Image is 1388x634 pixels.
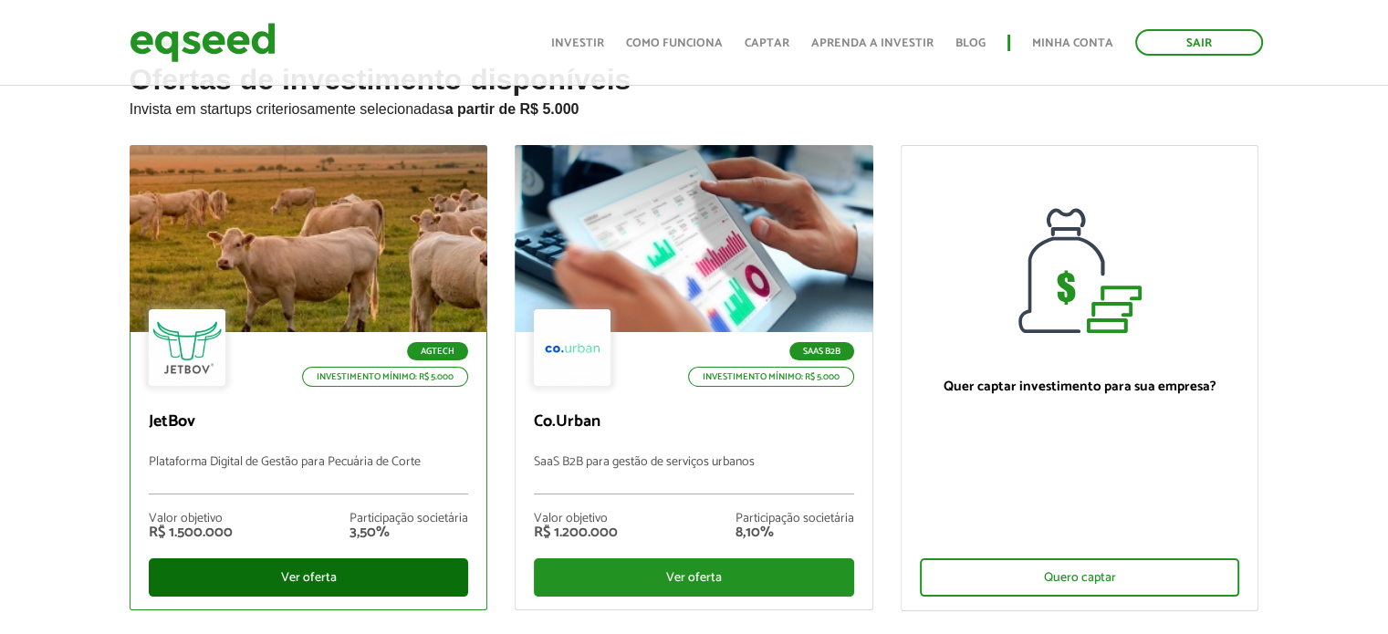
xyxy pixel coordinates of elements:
div: Valor objetivo [149,513,233,525]
a: Investir [551,37,604,49]
p: JetBov [149,412,469,432]
a: Aprenda a investir [811,37,934,49]
p: Plataforma Digital de Gestão para Pecuária de Corte [149,455,469,494]
p: SaaS B2B para gestão de serviços urbanos [534,455,854,494]
div: 3,50% [350,525,468,540]
p: Investimento mínimo: R$ 5.000 [688,367,854,387]
a: Minha conta [1032,37,1113,49]
img: EqSeed [130,18,276,67]
strong: a partir de R$ 5.000 [445,101,579,117]
a: SaaS B2B Investimento mínimo: R$ 5.000 Co.Urban SaaS B2B para gestão de serviços urbanos Valor ob... [515,145,873,610]
a: Sair [1135,29,1263,56]
a: Agtech Investimento mínimo: R$ 5.000 JetBov Plataforma Digital de Gestão para Pecuária de Corte V... [130,145,488,610]
div: 8,10% [736,525,854,540]
div: Participação societária [736,513,854,525]
div: R$ 1.500.000 [149,525,233,540]
p: Agtech [407,342,468,360]
p: Co.Urban [534,412,854,432]
div: Valor objetivo [534,513,618,525]
a: Como funciona [626,37,723,49]
p: SaaS B2B [789,342,854,360]
p: Quer captar investimento para sua empresa? [920,379,1240,395]
div: Ver oferta [149,558,469,597]
div: R$ 1.200.000 [534,525,618,540]
h2: Ofertas de investimento disponíveis [130,64,1259,145]
a: Blog [955,37,986,49]
a: Quer captar investimento para sua empresa? Quero captar [901,145,1259,611]
p: Invista em startups criteriosamente selecionadas [130,96,1259,118]
p: Investimento mínimo: R$ 5.000 [302,367,468,387]
div: Quero captar [920,558,1240,597]
div: Ver oferta [534,558,854,597]
div: Participação societária [350,513,468,525]
a: Captar [745,37,789,49]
